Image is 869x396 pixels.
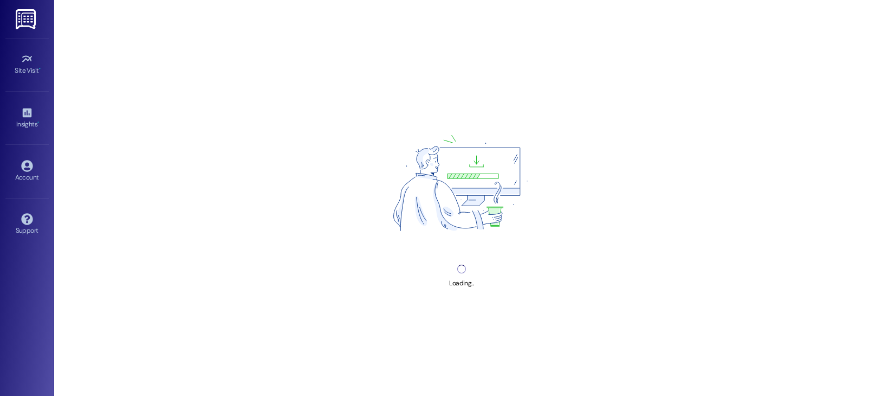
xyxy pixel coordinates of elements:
span: • [39,65,41,73]
div: Loading... [449,278,474,289]
img: ResiDesk Logo [16,9,38,29]
span: • [37,119,39,126]
a: Support [5,210,49,239]
a: Insights • [5,104,49,133]
a: Site Visit • [5,50,49,79]
a: Account [5,157,49,186]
